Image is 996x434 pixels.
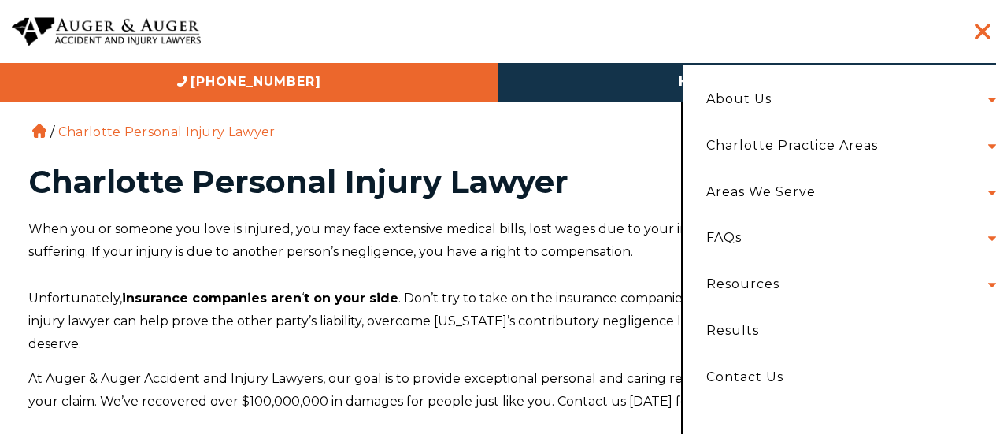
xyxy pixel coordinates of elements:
[959,16,990,47] button: Menu
[12,17,201,46] img: Auger & Auger Accident and Injury Lawyers Logo
[694,215,753,262] a: FAQs
[32,124,46,138] a: Home
[694,123,890,169] a: Charlotte Practice Areas
[122,291,302,306] strong: insurance companies aren
[694,169,828,216] a: Areas We Serve
[694,76,783,123] a: About Us
[54,124,280,139] li: Charlotte Personal Injury Lawyer
[28,218,968,264] p: When you or someone you love is injured, you may face extensive medical bills, lost wages due to ...
[28,287,968,355] p: Unfortunately, ‘ . Don’t try to take on the insurance companies on your own. A [PERSON_NAME] pers...
[28,166,968,198] h1: Charlotte Personal Injury Lawyer
[694,262,791,308] a: Resources
[304,291,398,306] strong: t on your side
[28,368,968,414] p: At Auger & Auger Accident and Injury Lawyers, our goal is to provide exceptional personal and car...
